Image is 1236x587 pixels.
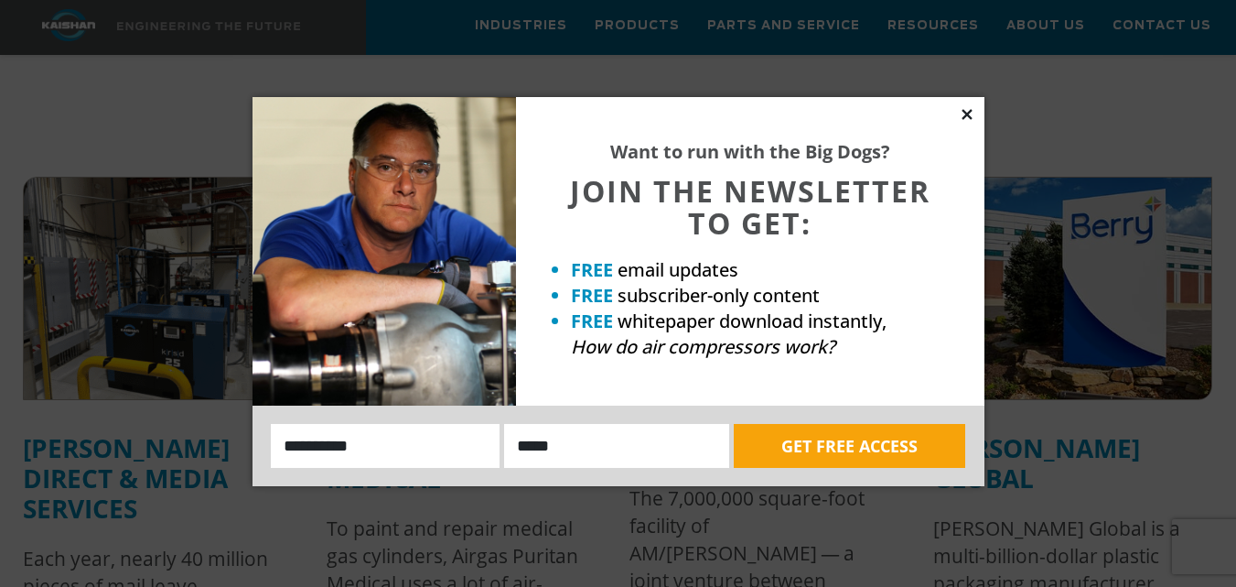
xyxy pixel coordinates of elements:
button: Close [959,106,975,123]
strong: FREE [571,283,613,308]
span: whitepaper download instantly, [618,309,887,333]
strong: FREE [571,309,613,333]
span: subscriber-only content [618,283,820,308]
span: email updates [618,257,738,282]
strong: Want to run with the Big Dogs? [610,139,890,164]
span: JOIN THE NEWSLETTER TO GET: [570,171,930,243]
strong: FREE [571,257,613,282]
em: How do air compressors work? [571,334,835,359]
button: GET FREE ACCESS [734,424,965,468]
input: Email [504,424,729,468]
input: Name: [271,424,500,468]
